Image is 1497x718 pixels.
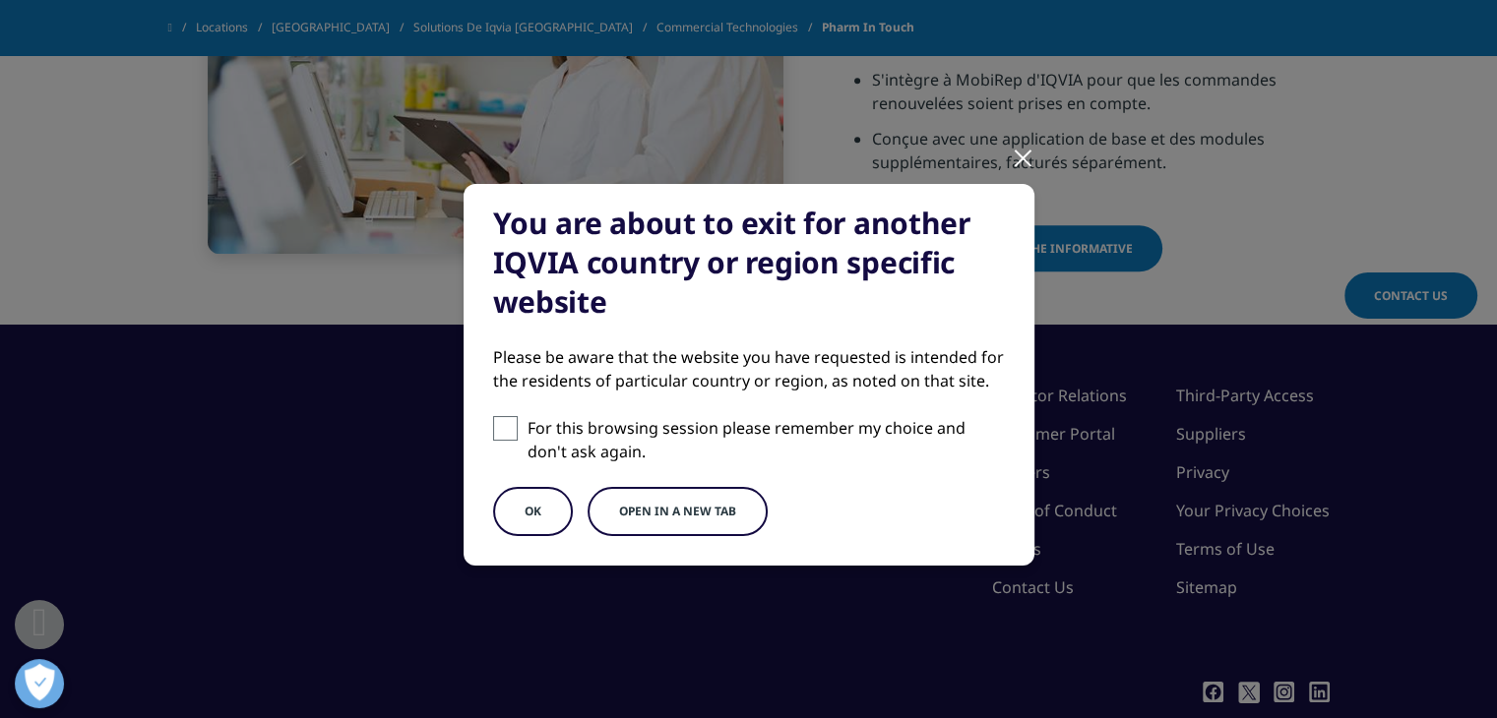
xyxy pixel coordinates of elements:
[493,345,1005,392] div: Please be aware that the website you have requested is intended for the residents of particular c...
[15,659,64,708] button: Ouvrir le centre de préférences
[528,416,1005,463] p: For this browsing session please remember my choice and don't ask again.
[588,487,768,536] button: Open in a new tab
[493,487,573,536] button: OK
[493,204,1005,322] div: You are about to exit for another IQVIA country or region specific website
